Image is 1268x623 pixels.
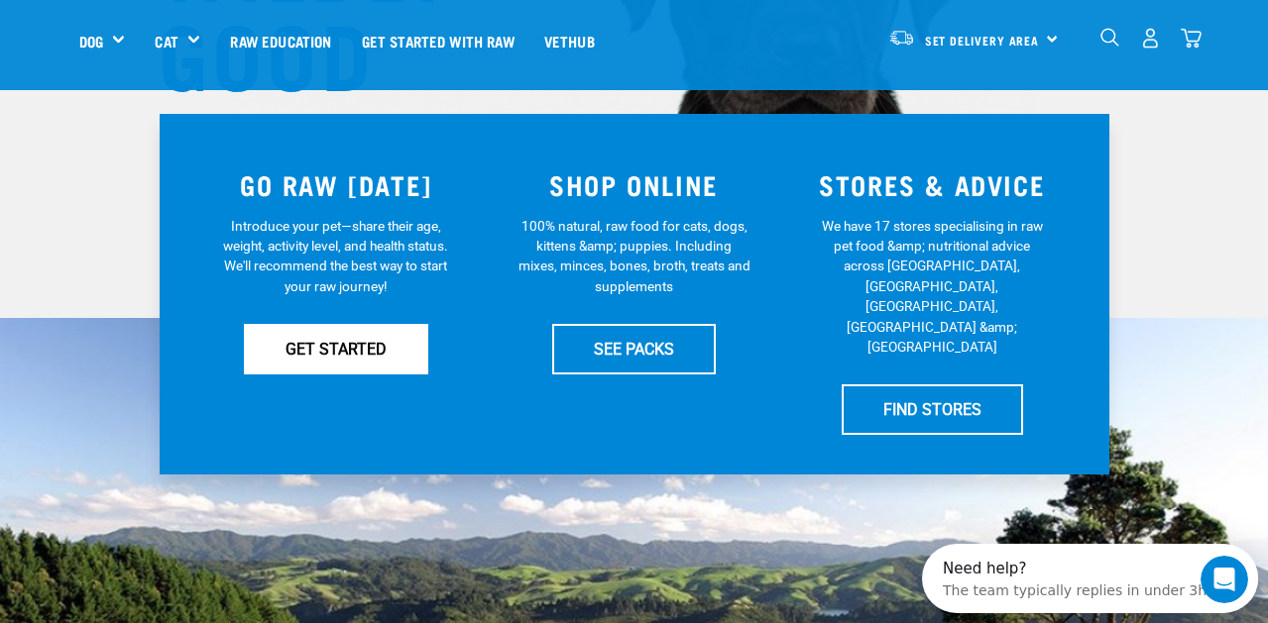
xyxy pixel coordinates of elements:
div: Need help? [21,17,285,33]
a: Dog [79,30,103,52]
h3: GO RAW [DATE] [199,169,474,200]
img: home-icon-1@2x.png [1100,28,1119,47]
iframe: Intercom live chat [1201,556,1248,603]
a: Get started with Raw [347,1,529,80]
div: The team typically replies in under 3h [21,33,285,53]
a: GET STARTED [244,324,428,373]
h3: SHOP ONLINE [497,169,771,200]
div: Open Intercom Messenger [8,8,343,62]
p: 100% natural, raw food for cats, dogs, kittens &amp; puppies. Including mixes, minces, bones, bro... [518,216,750,297]
span: Set Delivery Area [925,37,1040,44]
h3: STORES & ADVICE [795,169,1070,200]
p: Introduce your pet—share their age, weight, activity level, and health status. We'll recommend th... [219,216,452,297]
iframe: Intercom live chat discovery launcher [922,544,1258,613]
img: home-icon@2x.png [1181,28,1202,49]
a: FIND STORES [842,384,1023,434]
img: user.png [1140,28,1161,49]
p: We have 17 stores specialising in raw pet food &amp; nutritional advice across [GEOGRAPHIC_DATA],... [816,216,1049,358]
a: SEE PACKS [552,324,716,373]
a: Raw Education [215,1,346,80]
a: Vethub [529,1,610,80]
img: van-moving.png [888,29,915,47]
a: Cat [155,30,177,52]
